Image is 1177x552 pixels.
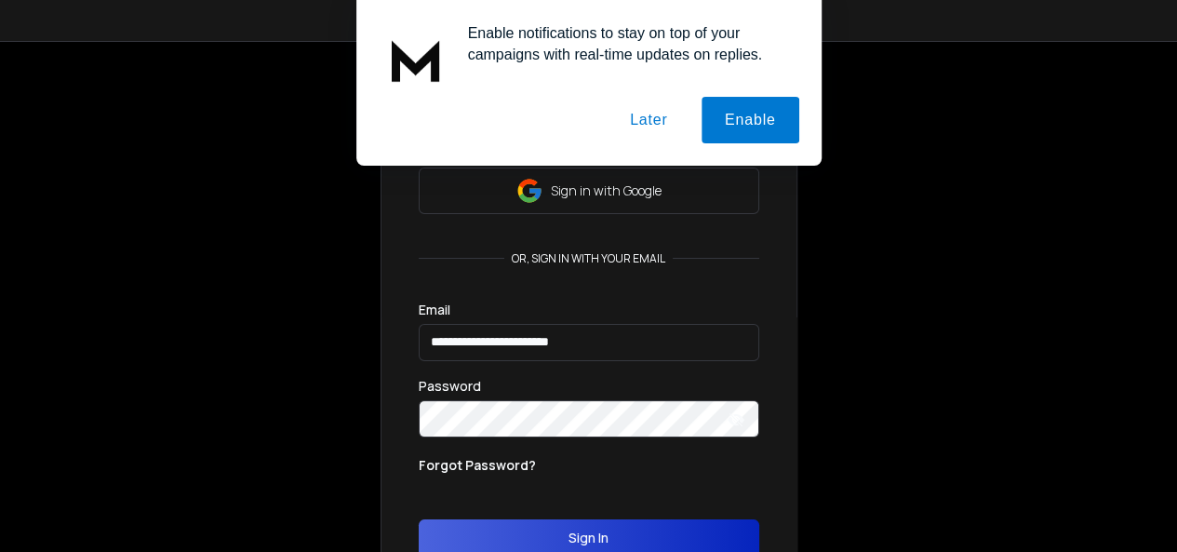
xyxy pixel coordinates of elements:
label: Password [419,380,481,393]
button: Sign in with Google [419,168,759,214]
button: Enable [702,97,799,143]
p: or, sign in with your email [504,251,673,266]
label: Email [419,303,450,316]
p: Sign in with Google [551,182,662,200]
div: Enable notifications to stay on top of your campaigns with real-time updates on replies. [453,22,799,65]
img: notification icon [379,22,453,97]
p: Forgot Password? [419,456,536,475]
button: Later [607,97,690,143]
